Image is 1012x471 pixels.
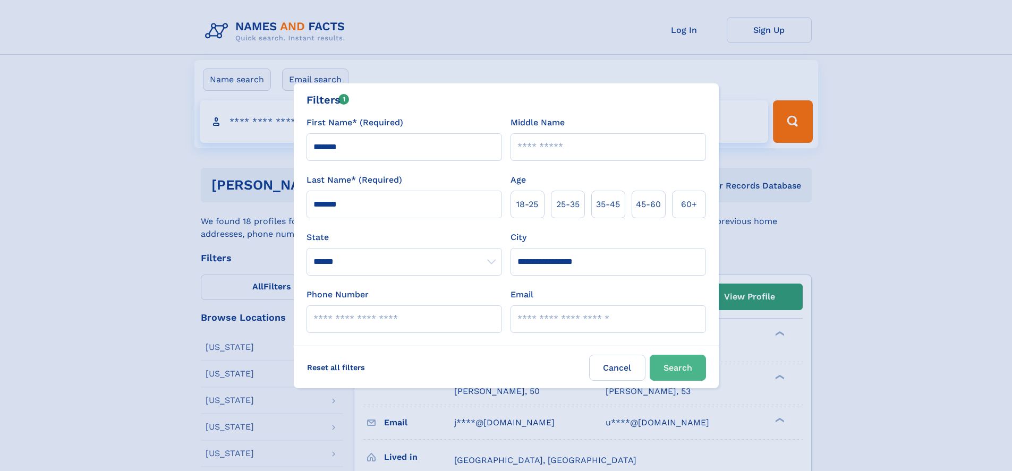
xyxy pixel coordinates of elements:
[516,198,538,211] span: 18‑25
[596,198,620,211] span: 35‑45
[307,92,350,108] div: Filters
[307,288,369,301] label: Phone Number
[650,355,706,381] button: Search
[511,174,526,186] label: Age
[556,198,580,211] span: 25‑35
[300,355,372,380] label: Reset all filters
[636,198,661,211] span: 45‑60
[307,231,502,244] label: State
[307,116,403,129] label: First Name* (Required)
[681,198,697,211] span: 60+
[511,288,533,301] label: Email
[511,116,565,129] label: Middle Name
[511,231,526,244] label: City
[589,355,645,381] label: Cancel
[307,174,402,186] label: Last Name* (Required)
